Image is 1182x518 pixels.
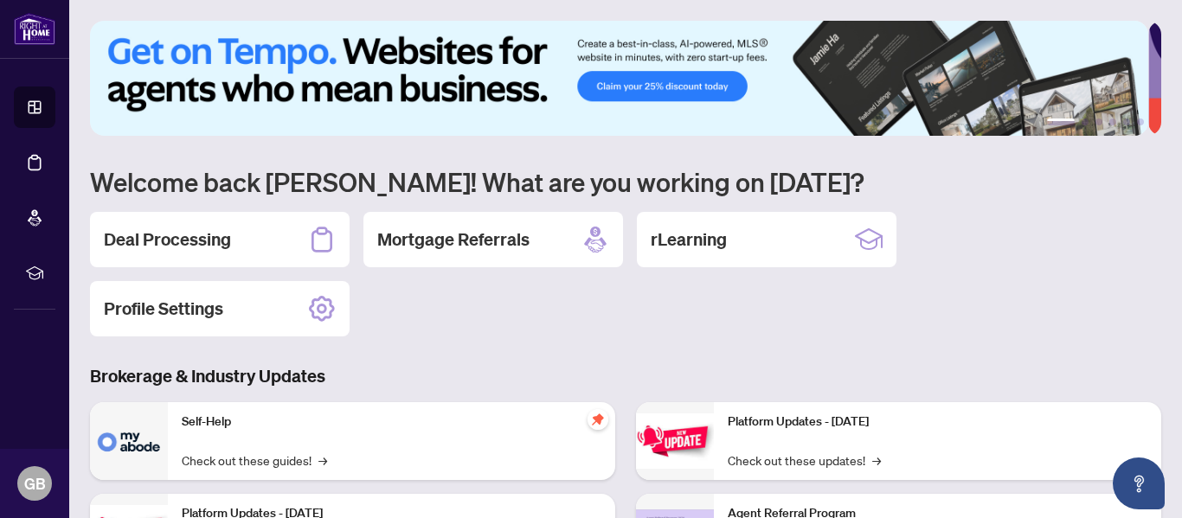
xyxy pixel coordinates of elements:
[182,451,327,470] a: Check out these guides!→
[728,451,881,470] a: Check out these updates!→
[728,412,1147,432] p: Platform Updates - [DATE]
[104,297,223,321] h2: Profile Settings
[377,227,530,252] h2: Mortgage Referrals
[104,227,231,252] h2: Deal Processing
[1082,118,1089,125] button: 2
[90,364,1161,388] h3: Brokerage & Industry Updates
[1113,457,1165,509] button: Open asap
[636,413,714,468] img: Platform Updates - June 23, 2025
[1123,118,1130,125] button: 5
[588,409,608,430] span: pushpin
[90,21,1148,136] img: Slide 0
[651,227,727,252] h2: rLearning
[1095,118,1102,125] button: 3
[872,451,881,470] span: →
[1047,118,1075,125] button: 1
[90,402,168,480] img: Self-Help
[1137,118,1144,125] button: 6
[14,13,55,45] img: logo
[182,412,601,432] p: Self-Help
[1109,118,1116,125] button: 4
[90,165,1161,198] h1: Welcome back [PERSON_NAME]! What are you working on [DATE]?
[318,451,327,470] span: →
[24,471,46,496] span: GB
